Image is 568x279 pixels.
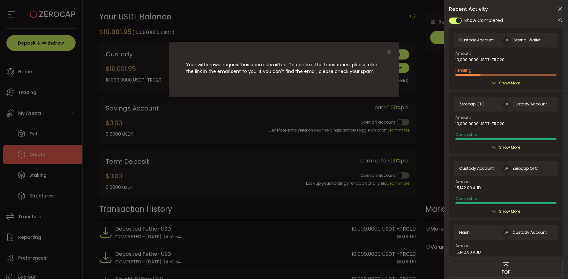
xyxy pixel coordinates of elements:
button: Close [385,48,392,55]
span: Pending [455,68,471,73]
span: Custody Account [512,230,547,235]
iframe: Chat Widget [536,248,568,279]
div: dialog [169,42,399,97]
span: 10,000.0000 USDT-TRC20 [455,122,504,126]
span: Recent Activity [449,7,488,12]
span: Completed [455,196,477,201]
span: Show More [499,208,520,215]
span: Show More [499,80,520,86]
span: Show Completed [464,17,503,24]
span: Custody Account [459,166,494,171]
span: Flash [459,230,470,235]
span: Show More [499,144,520,151]
span: Amount [455,52,471,55]
span: Amount [455,244,471,248]
span: External Wallet [512,38,541,42]
span: Completed [455,132,477,137]
span: Custody Account [512,102,547,106]
span: 10,000.0000 USDT-TRC20 [455,58,504,62]
span: Amount [455,116,471,119]
span: Zerocap OTC [459,102,485,106]
span: 15,142.00 AUD [455,250,481,254]
span: 15,142.00 AUD [455,186,481,190]
span: Amount [455,180,471,184]
span: Your withdrawal request has been submitted. To confirm the transaction, please click the link in ... [186,61,378,75]
span: Custody Account [459,38,494,42]
span: Zerocap OTC [512,166,538,171]
span: TOP [501,269,511,275]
